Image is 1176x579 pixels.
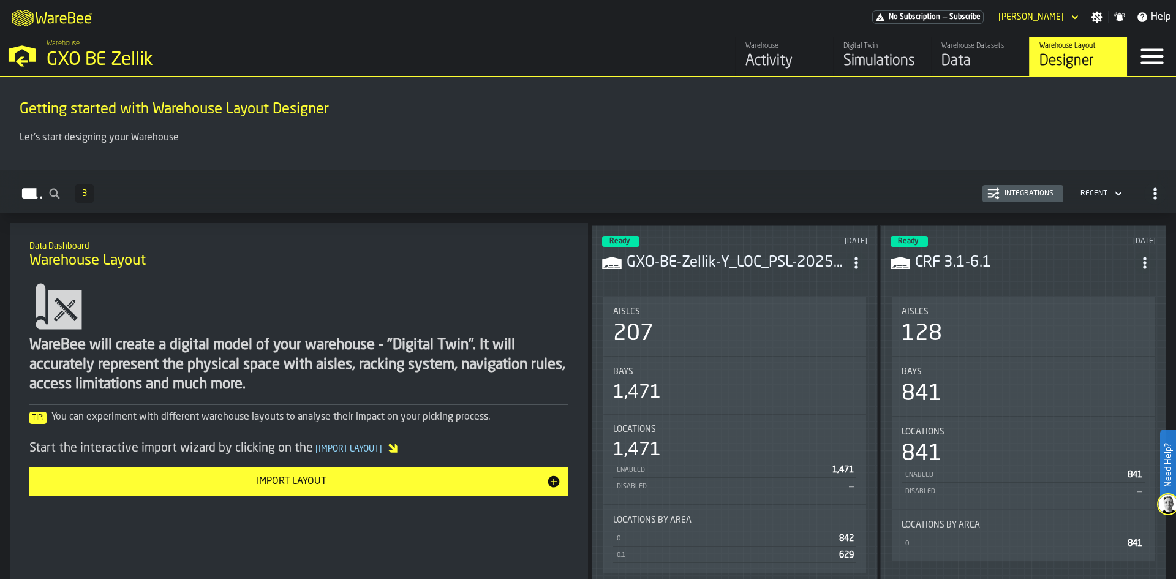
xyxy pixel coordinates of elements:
span: ] [379,445,382,453]
a: link-to-/wh/i/5fa160b1-7992-442a-9057-4226e3d2ae6d/pricing/ [872,10,984,24]
div: Title [613,425,856,434]
span: No Subscription [889,13,940,21]
div: stat-Aisles [603,297,866,356]
div: StatList-item-0 [902,535,1145,551]
h3: GXO-BE-Zellik-Y_LOC_PSL-2025-09-25-001.CSV [627,253,845,273]
div: stat-Locations by Area [892,510,1155,561]
span: Aisles [902,307,929,317]
div: Warehouse Datasets [941,42,1019,50]
span: — [849,482,854,491]
div: Title [613,307,856,317]
div: stat-Locations by Area [603,505,866,573]
div: Title [902,307,1145,317]
span: Warehouse [47,39,80,48]
div: 128 [902,322,942,346]
div: GXO BE Zellik [47,49,377,71]
div: stat-Bays [892,357,1155,416]
div: Title [902,427,1145,437]
div: 1,471 [613,439,661,461]
span: — [943,13,947,21]
div: stat-Aisles [892,297,1155,356]
div: WareBee will create a digital model of your warehouse - "Digital Twin". It will accurately repres... [29,336,568,395]
div: DropdownMenuValue-Susana Carmona [993,10,1081,25]
div: status-3 2 [602,236,639,247]
div: Title [902,367,1145,377]
div: stat-Locations [603,415,866,504]
button: button-Import Layout [29,467,568,496]
div: Title [613,367,856,377]
span: Help [1151,10,1171,25]
label: button-toggle-Help [1131,10,1176,25]
div: title-Getting started with Warehouse Layout Designer [10,86,1166,131]
div: 0 [616,535,834,543]
div: Integrations [1000,189,1058,198]
div: ButtonLoadMore-Load More-Prev-First-Last [70,184,99,203]
div: 207 [613,322,654,346]
div: Designer [1039,51,1117,71]
span: 841 [1128,539,1142,548]
h2: Sub Title [29,239,568,251]
h2: Sub Title [20,97,1156,100]
section: card-LayoutDashboardCard [891,295,1156,564]
div: Title [613,515,856,525]
span: Locations by Area [902,520,980,530]
div: Start the interactive import wizard by clicking on the [29,440,568,457]
span: Locations [613,425,656,434]
span: Locations by Area [613,515,692,525]
div: Menu Subscription [872,10,984,24]
label: Need Help? [1161,431,1175,499]
div: 841 [902,382,942,406]
div: Updated: 06/10/2025, 12:36:25 Created: 06/10/2025, 12:36:14 [755,237,867,246]
div: Disabled [616,483,844,491]
span: Locations [902,427,944,437]
span: Ready [898,238,918,245]
div: 0.1 [616,551,834,559]
span: 842 [839,534,854,543]
a: link-to-/wh/i/5fa160b1-7992-442a-9057-4226e3d2ae6d/simulations [833,37,931,76]
div: DropdownMenuValue-4 [1080,189,1107,198]
span: Warehouse Layout [29,251,146,271]
span: 629 [839,551,854,559]
span: 841 [1128,471,1142,479]
div: 1,471 [613,382,661,404]
div: 0 [904,540,1123,548]
span: Ready [609,238,630,245]
label: button-toggle-Notifications [1109,11,1131,23]
span: Bays [613,367,633,377]
a: link-to-/wh/i/5fa160b1-7992-442a-9057-4226e3d2ae6d/data [931,37,1029,76]
div: Title [902,520,1145,530]
div: Activity [745,51,823,71]
div: StatList-item-Disabled [902,483,1145,499]
span: Subscribe [949,13,981,21]
div: Disabled [904,488,1133,496]
span: — [1137,487,1142,496]
div: StatList-item-Enabled [902,466,1145,483]
div: status-3 2 [891,236,928,247]
a: link-to-/wh/i/5fa160b1-7992-442a-9057-4226e3d2ae6d/designer [1029,37,1127,76]
section: card-LayoutDashboardCard [602,295,867,575]
a: link-to-/wh/i/5fa160b1-7992-442a-9057-4226e3d2ae6d/feed/ [735,37,833,76]
span: [ [315,445,318,453]
span: Import Layout [313,445,385,453]
div: StatList-item-0.1 [613,547,856,563]
div: 841 [902,442,942,466]
div: Enabled [904,471,1123,479]
div: Updated: 29/09/2025, 13:57:20 Created: 29/09/2025, 13:55:44 [1043,237,1156,246]
div: Warehouse Layout [1039,42,1117,50]
span: Tip: [29,412,47,424]
div: StatList-item-Enabled [613,461,856,478]
span: Getting started with Warehouse Layout Designer [20,100,329,119]
div: DropdownMenuValue-4 [1076,186,1125,201]
h3: CRF 3.1-6.1 [915,253,1134,273]
span: 3 [82,189,87,198]
div: DropdownMenuValue-Susana Carmona [998,12,1064,22]
div: StatList-item-0 [613,530,856,547]
div: Simulations [843,51,921,71]
div: stat-Locations [892,417,1155,509]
